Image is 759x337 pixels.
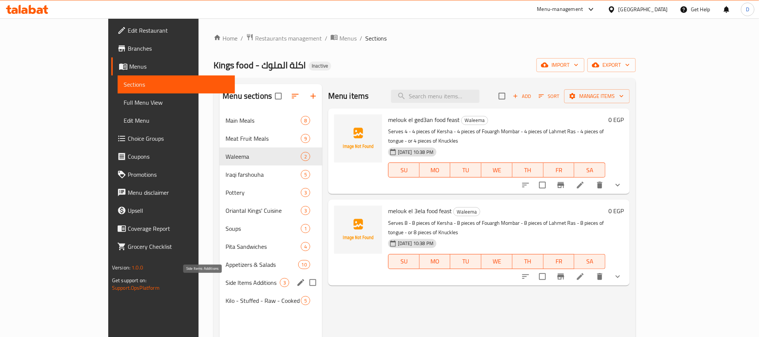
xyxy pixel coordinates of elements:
[220,111,322,129] div: Main Meals8
[220,129,322,147] div: Meat Fruit Meals9
[112,275,146,285] span: Get support on:
[226,296,301,305] span: Kilo - Stuffed - Raw - Cooked
[450,162,481,178] button: TU
[481,162,512,178] button: WE
[547,165,572,176] span: FR
[111,238,235,256] a: Grocery Checklist
[537,5,583,14] div: Menu-management
[128,134,229,143] span: Choice Groups
[298,260,310,269] div: items
[112,283,160,293] a: Support.OpsPlatform
[453,165,478,176] span: TU
[301,171,310,178] span: 5
[220,165,322,184] div: Iraqi farshouha5
[301,134,310,143] div: items
[423,165,448,176] span: MO
[450,254,481,269] button: TU
[609,268,627,286] button: show more
[420,254,451,269] button: MO
[118,111,235,129] a: Edit Menu
[537,90,561,102] button: Sort
[512,92,532,101] span: Add
[226,206,301,215] span: Oriantal Kings' Cuisine
[484,165,509,176] span: WE
[515,256,541,267] span: TH
[593,60,630,70] span: export
[226,260,298,269] span: Appetizers & Salads
[128,152,229,161] span: Coupons
[339,34,357,43] span: Menus
[226,134,301,143] span: Meat Fruit Meals
[547,256,572,267] span: FR
[241,34,243,43] li: /
[301,207,310,214] span: 3
[388,127,605,146] p: Serves 4 - 4 pieces of Kersha - 4 pieces of Fouargh Mombar - 4 pieces of Lahmet Ras - 4 pieces of...
[220,184,322,202] div: Pottery3
[391,90,480,103] input: search
[111,165,235,184] a: Promotions
[124,116,229,125] span: Edit Menu
[124,98,229,107] span: Full Menu View
[334,114,382,162] img: melouk el ged3an food feast
[301,224,310,233] div: items
[220,108,322,313] nav: Menu sections
[576,272,585,281] a: Edit menu item
[577,165,602,176] span: SA
[280,278,289,287] div: items
[577,256,602,267] span: SA
[423,256,448,267] span: MO
[420,162,451,178] button: MO
[301,242,310,251] div: items
[118,93,235,111] a: Full Menu View
[391,165,417,176] span: SU
[576,181,585,190] a: Edit menu item
[111,21,235,39] a: Edit Restaurant
[609,176,627,194] button: show more
[517,176,535,194] button: sort-choices
[220,147,322,165] div: Waleema2
[220,256,322,274] div: Appetizers & Salads10
[118,75,235,93] a: Sections
[128,188,229,197] span: Menu disclaimer
[299,261,310,268] span: 10
[301,188,310,197] div: items
[454,208,480,216] span: Waleema
[462,116,488,125] span: Waleema
[517,268,535,286] button: sort-choices
[552,176,570,194] button: Branch-specific-item
[301,189,310,196] span: 3
[301,297,310,304] span: 5
[388,205,452,217] span: melouk el 3ela food feast
[226,278,280,287] span: Side Items Additions
[214,33,636,43] nav: breadcrumb
[226,188,301,197] span: Pottery
[539,92,559,101] span: Sort
[223,90,272,102] h2: Menu sections
[574,254,605,269] button: SA
[512,162,544,178] button: TH
[544,254,575,269] button: FR
[295,277,306,288] button: edit
[111,129,235,147] a: Choice Groups
[484,256,509,267] span: WE
[220,220,322,238] div: Soups1
[128,206,229,215] span: Upsell
[587,58,636,72] button: export
[226,242,301,251] span: Pita Sandwiches
[542,60,578,70] span: import
[608,206,624,216] h6: 0 EGP
[365,34,387,43] span: Sections
[214,57,306,74] span: Kings food - اكلة الملوك
[111,184,235,202] a: Menu disclaimer
[328,90,369,102] h2: Menu items
[255,34,322,43] span: Restaurants management
[301,117,310,124] span: 8
[111,202,235,220] a: Upsell
[129,62,229,71] span: Menus
[226,116,301,125] div: Main Meals
[301,153,310,160] span: 2
[570,92,624,101] span: Manage items
[128,170,229,179] span: Promotions
[453,207,480,216] div: Waleema
[301,225,310,232] span: 1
